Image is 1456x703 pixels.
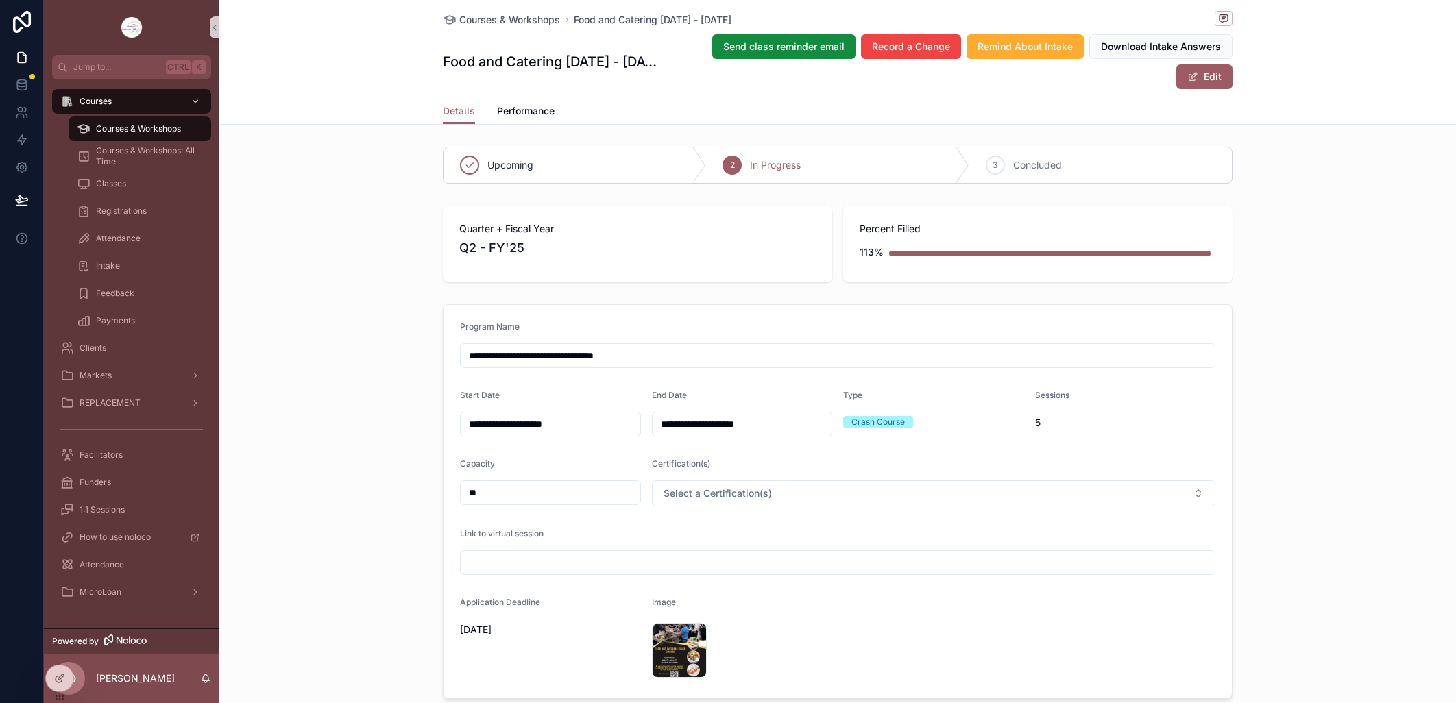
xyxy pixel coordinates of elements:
button: Send class reminder email [712,34,856,59]
a: Attendance [52,552,211,577]
span: Jump to... [73,62,160,73]
span: 3 [993,160,997,171]
a: Details [443,99,475,125]
span: Details [443,104,475,118]
span: Type [843,390,862,400]
a: 1:1 Sessions [52,497,211,522]
span: Remind About Intake [978,40,1073,53]
span: MicroLoan [80,587,121,597]
span: Record a Change [872,40,950,53]
span: Program Name [460,321,520,332]
span: Markets [80,370,112,381]
span: K [193,62,204,73]
a: Powered by [44,628,219,654]
span: 5 [1035,416,1216,430]
div: Crash Course [851,416,905,428]
button: Select Button [652,480,1216,506]
span: Ctrl [166,60,191,74]
a: Performance [497,99,555,126]
a: Payments [69,308,211,333]
span: Image [652,597,676,607]
span: Application Deadline [460,597,540,607]
span: Quarter + Fiscal Year [459,222,816,236]
span: In Progress [750,158,801,172]
span: Classes [96,178,126,189]
span: Upcoming [487,158,533,172]
a: Facilitators [52,443,211,467]
span: 1:1 Sessions [80,504,125,515]
span: Courses & Workshops [459,13,560,27]
span: How to use noloco [80,532,151,543]
span: Sessions [1035,390,1069,400]
span: Capacity [460,458,495,469]
button: Remind About Intake [967,34,1084,59]
span: Funders [80,477,111,488]
p: [PERSON_NAME] [96,671,175,685]
button: Jump to...CtrlK [52,55,211,79]
a: How to use noloco [52,525,211,550]
span: Performance [497,104,555,118]
span: 2 [730,160,735,171]
img: App logo [121,16,143,38]
a: REPLACEMENT [52,391,211,415]
span: Courses [80,96,112,107]
span: Send class reminder email [723,40,845,53]
a: Feedback [69,281,211,306]
span: End Date [652,390,687,400]
a: MicroLoan [52,580,211,604]
button: Record a Change [861,34,961,59]
span: Percent Filled [860,222,1216,236]
h1: Food and Catering [DATE] - [DATE] [443,52,659,71]
span: Clients [80,343,106,354]
div: scrollable content [44,79,219,622]
span: Download Intake Answers [1101,40,1221,53]
span: Link to virtual session [460,528,544,539]
span: Q2 - FY'25 [459,238,816,258]
span: Feedback [96,288,134,299]
span: Courses & Workshops: All Time [96,145,197,167]
a: Courses & Workshops [69,116,211,141]
a: Markets [52,363,211,388]
a: Classes [69,171,211,196]
a: Courses [52,89,211,114]
span: REPLACEMENT [80,397,141,408]
a: Courses & Workshops [443,13,560,27]
span: Intake [96,260,120,271]
span: Attendance [80,559,124,570]
span: Start Date [460,390,500,400]
span: Powered by [52,636,99,647]
a: Clients [52,336,211,360]
a: Courses & Workshops: All Time [69,144,211,169]
span: Registrations [96,206,147,217]
a: Food and Catering [DATE] - [DATE] [574,13,731,27]
a: Funders [52,470,211,495]
span: Payments [96,315,135,326]
div: 113% [860,238,884,266]
span: Facilitators [80,449,123,460]
span: Courses & Workshops [96,123,181,134]
a: Registrations [69,199,211,223]
span: Concluded [1013,158,1062,172]
span: Certification(s) [652,458,710,469]
button: Download Intake Answers [1089,34,1233,59]
button: Edit [1176,64,1233,89]
a: Intake [69,254,211,278]
span: Select a Certification(s) [664,486,772,500]
span: Attendance [96,233,141,244]
span: [DATE] [460,623,641,637]
a: Attendance [69,226,211,251]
